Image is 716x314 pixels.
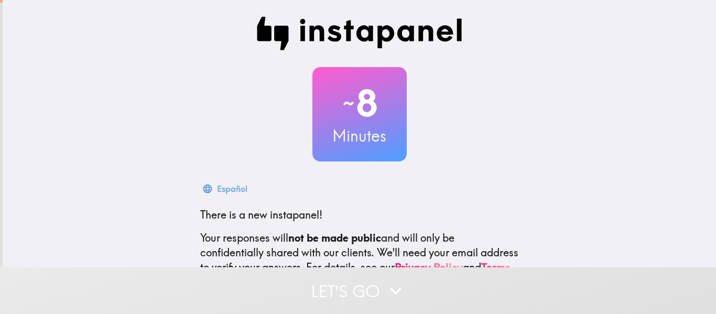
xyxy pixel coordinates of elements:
[395,261,463,274] a: Privacy Policy
[312,82,407,125] h2: 8
[217,181,247,196] div: Español
[200,231,519,275] p: Your responses will and will only be confidentially shared with our clients. We'll need your emai...
[481,261,511,274] a: Terms
[312,125,407,147] h3: Minutes
[200,208,322,221] span: There is a new instapanel!
[341,88,356,119] span: ~
[257,17,462,50] img: Instapanel
[200,178,252,199] button: Español
[288,231,381,244] b: not be made public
